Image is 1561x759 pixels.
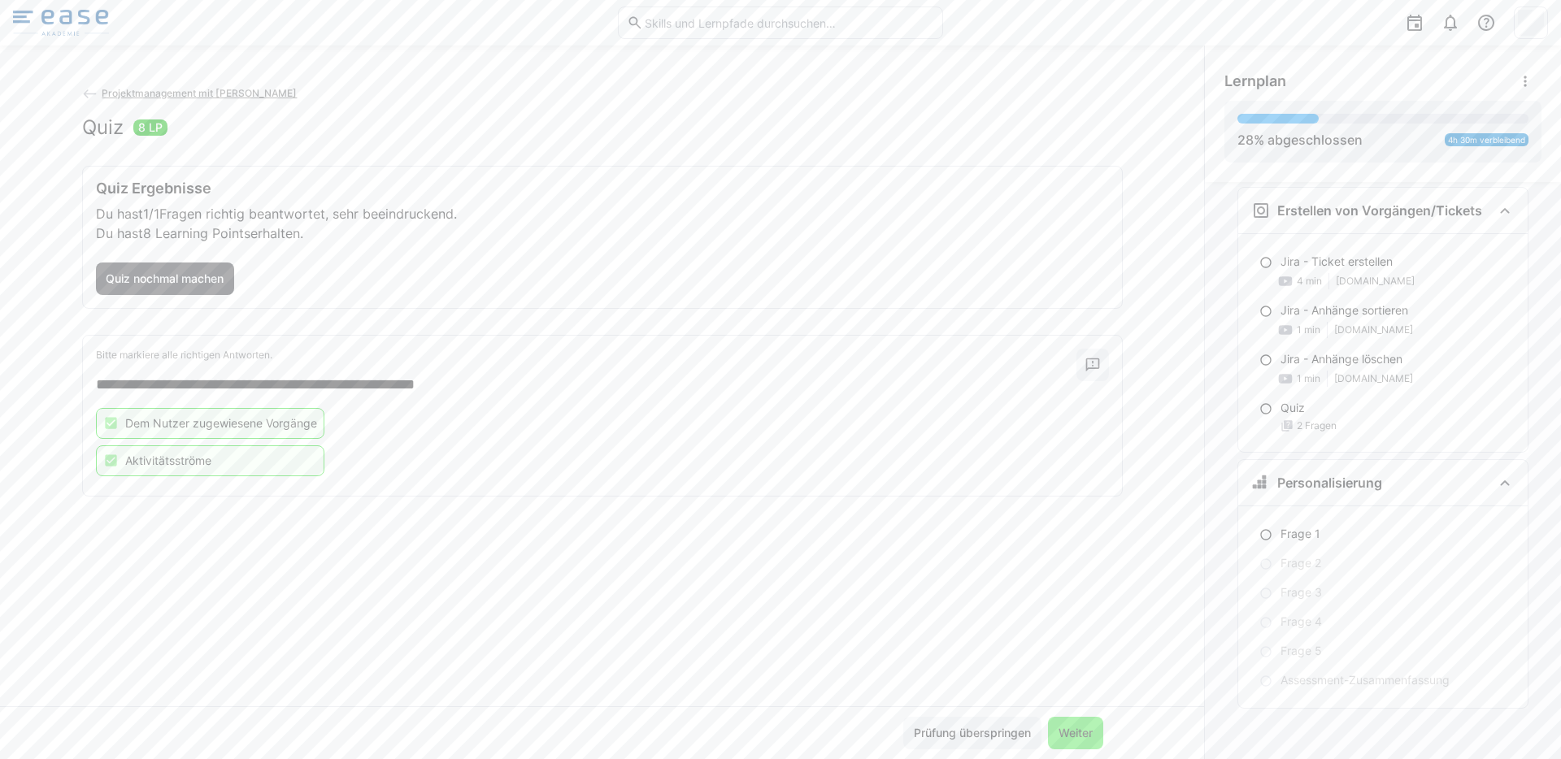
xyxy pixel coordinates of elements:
div: % abgeschlossen [1237,130,1363,150]
button: Quiz nochmal machen [96,262,235,295]
p: Jira - Anhänge löschen [1281,351,1402,367]
span: Lernplan [1224,72,1286,90]
h3: Personalisierung [1277,475,1382,491]
p: Aktivitätsströme [125,453,211,469]
h3: Quiz Ergebnisse [96,180,1109,197]
span: Prüfung überspringen [911,725,1033,741]
p: Frage 1 [1281,526,1320,542]
span: [DOMAIN_NAME] [1334,372,1413,385]
span: Quiz nochmal machen [103,271,226,287]
span: 28 [1237,132,1254,148]
button: Weiter [1048,717,1103,749]
p: Frage 5 [1281,643,1322,659]
span: 4 min [1297,275,1322,288]
p: Frage 2 [1281,555,1321,571]
span: 2 Fragen [1297,419,1337,432]
h3: Erstellen von Vorgängen/Tickets [1277,202,1482,219]
p: Frage 3 [1281,584,1322,601]
h2: Quiz [82,115,124,140]
span: 8 LP [138,119,163,136]
span: 8 Learning Points [143,225,250,241]
span: 4h 30m verbleibend [1448,135,1525,145]
span: 1/1 [143,206,159,222]
input: Skills und Lernpfade durchsuchen… [643,15,934,30]
p: Dem Nutzer zugewiesene Vorgänge [125,415,317,432]
span: [DOMAIN_NAME] [1336,275,1415,288]
p: Frage 4 [1281,614,1322,630]
span: Weiter [1056,725,1095,741]
button: Prüfung überspringen [903,717,1041,749]
p: Du hast erhalten. [96,223,1109,243]
p: Du hast Fragen richtig beantwortet, sehr beeindruckend. [96,204,1109,223]
a: Projektmanagement mit [PERSON_NAME] [82,87,298,99]
span: Projektmanagement mit [PERSON_NAME] [102,87,297,99]
p: Quiz [1281,400,1305,416]
p: Jira - Ticket erstellen [1281,254,1393,270]
p: Jira - Anhänge sortieren [1281,302,1408,319]
span: 1 min [1297,323,1320,336]
p: Bitte markiere alle richtigen Antworten. [96,349,1076,362]
p: Assessment-Zusammenfassung [1281,672,1450,688]
span: [DOMAIN_NAME] [1334,323,1413,336]
span: 1 min [1297,372,1320,385]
